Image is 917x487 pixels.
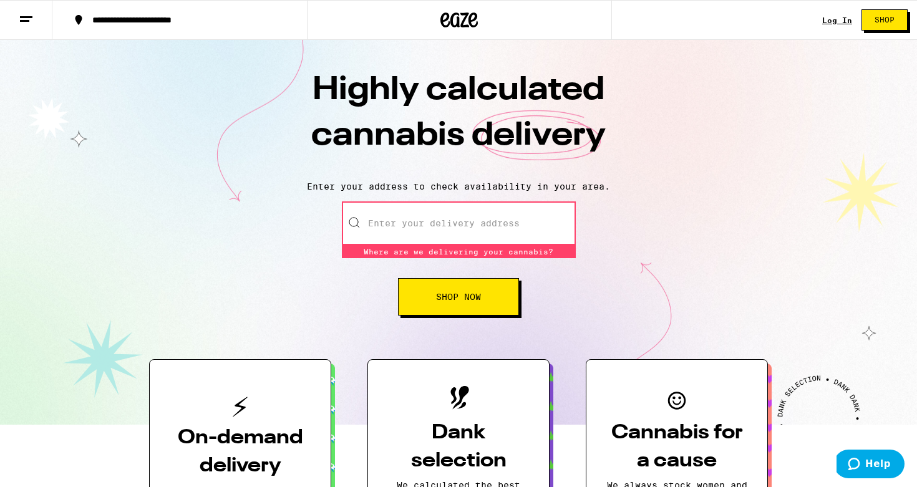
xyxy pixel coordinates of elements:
div: Log In [822,16,852,24]
h3: Dank selection [388,419,529,475]
h1: Highly calculated cannabis delivery [240,68,677,171]
div: Where are we delivering your cannabis? [342,245,576,258]
input: Enter your delivery address [342,201,576,245]
button: Shop Now [398,278,519,316]
h3: On-demand delivery [170,424,311,480]
button: Shop [861,9,908,31]
p: Enter your address to check availability in your area. [12,181,905,191]
iframe: Opens a widget where you can find more information [837,450,905,481]
span: Shop [875,16,895,24]
h3: Cannabis for a cause [606,419,747,475]
span: Shop Now [436,292,481,301]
